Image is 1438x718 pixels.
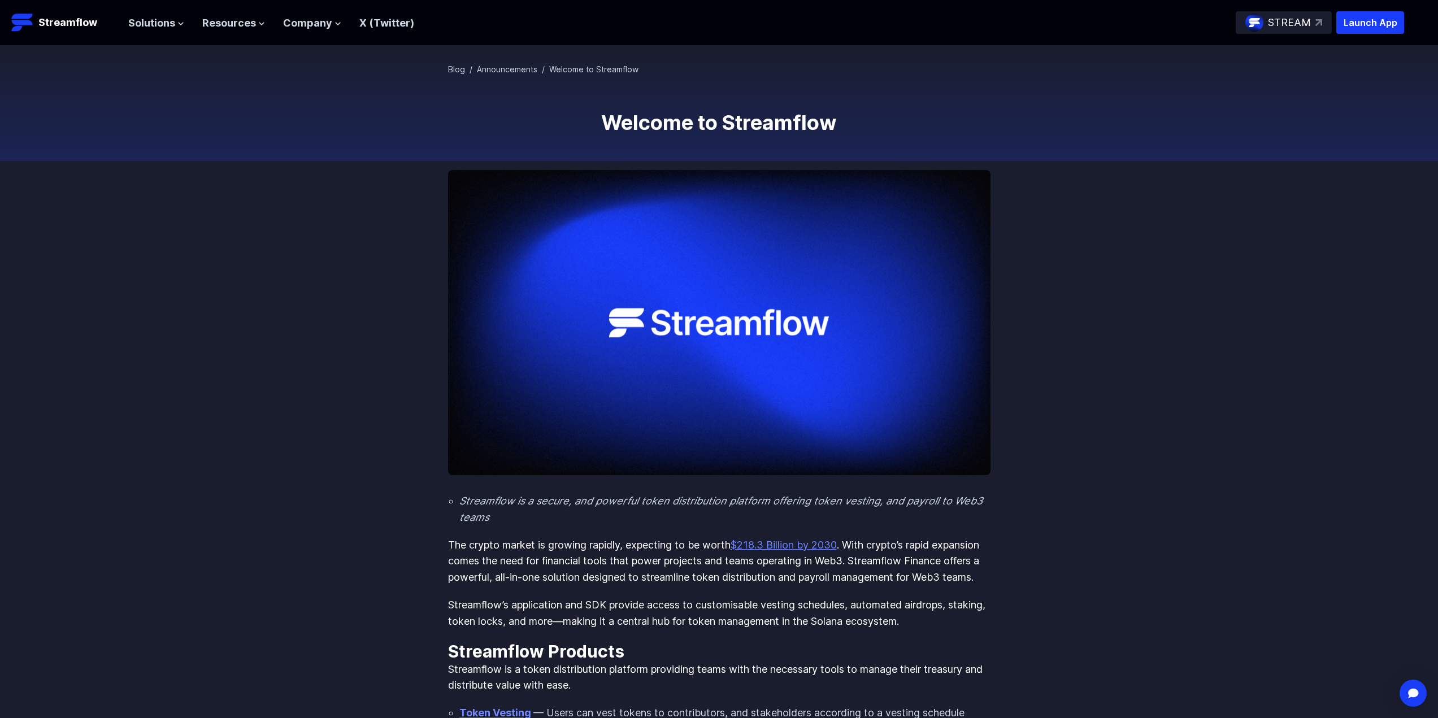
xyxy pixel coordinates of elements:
a: Blog [448,64,465,74]
img: Welcome to Streamflow [448,170,990,475]
p: STREAM [1268,15,1311,31]
button: Solutions [128,15,184,32]
a: Streamflow [11,11,117,34]
div: Open Intercom Messenger [1400,680,1427,707]
img: streamflow-logo-circle.png [1245,14,1263,32]
img: Streamflow Logo [11,11,34,34]
p: Streamflow is a token distribution platform providing teams with the necessary tools to manage th... [448,662,990,694]
span: Resources [202,15,256,32]
span: / [470,64,472,74]
span: / [542,64,545,74]
a: STREAM [1236,11,1332,34]
button: Launch App [1336,11,1404,34]
span: Company [283,15,332,32]
a: Announcements [477,64,537,74]
img: top-right-arrow.svg [1315,19,1322,26]
a: X (Twitter) [359,17,414,29]
h1: Welcome to Streamflow [448,111,990,134]
span: Solutions [128,15,175,32]
p: The crypto market is growing rapidly, expecting to be worth . With crypto’s rapid expansion comes... [448,537,990,586]
button: Company [283,15,341,32]
em: Streamflow is a secure, and powerful token distribution platform offering token vesting, and payr... [459,495,983,523]
button: Resources [202,15,265,32]
p: Streamflow [38,15,97,31]
p: Streamflow’s application and SDK provide access to customisable vesting schedules, automated aird... [448,597,990,630]
span: Welcome to Streamflow [549,64,638,74]
strong: Streamflow Products [448,641,624,662]
a: $218.3 Billion by 2030 [731,539,837,551]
